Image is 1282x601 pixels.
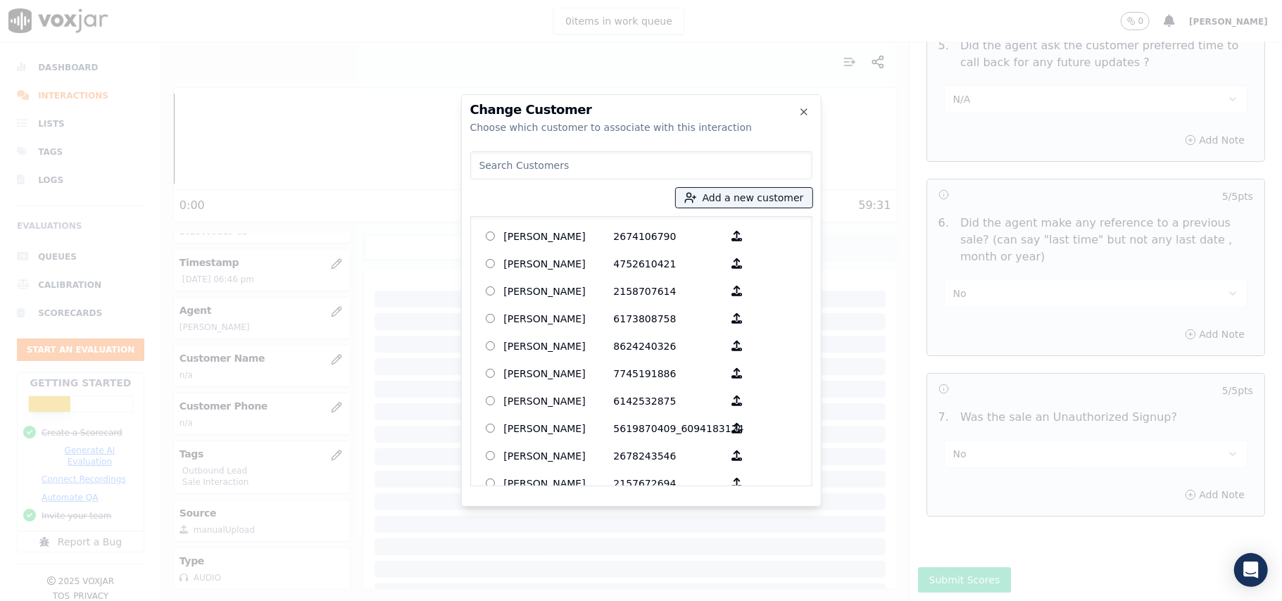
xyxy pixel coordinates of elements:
div: Choose which customer to associate with this interaction [470,120,812,134]
input: [PERSON_NAME] 2157672694 [486,479,495,488]
p: [PERSON_NAME] [504,225,614,247]
button: [PERSON_NAME] 4752610421 [724,253,751,274]
p: 7745191886 [614,362,724,384]
button: [PERSON_NAME] 6142532875 [724,390,751,412]
p: [PERSON_NAME] [504,472,614,494]
p: [PERSON_NAME] [504,362,614,384]
button: Add a new customer [676,188,812,208]
input: [PERSON_NAME] 5619870409_6094183124 [486,424,495,433]
p: 2158707614 [614,280,724,302]
p: [PERSON_NAME] [504,308,614,329]
input: [PERSON_NAME] 2158707614 [486,286,495,296]
button: [PERSON_NAME] 2158707614 [724,280,751,302]
p: [PERSON_NAME] [504,280,614,302]
button: [PERSON_NAME] 2678243546 [724,445,751,467]
input: [PERSON_NAME] 6173808758 [486,314,495,323]
p: 6173808758 [614,308,724,329]
p: 2678243546 [614,445,724,467]
input: [PERSON_NAME] 8624240326 [486,341,495,350]
p: 2157672694 [614,472,724,494]
p: 4752610421 [614,253,724,274]
p: 5619870409_6094183124 [614,417,724,439]
button: [PERSON_NAME] 5619870409_6094183124 [724,417,751,439]
h2: Change Customer [470,103,812,116]
input: [PERSON_NAME] 6142532875 [486,396,495,405]
p: 8624240326 [614,335,724,357]
input: [PERSON_NAME] 7745191886 [486,369,495,378]
p: [PERSON_NAME] [504,445,614,467]
input: [PERSON_NAME] 2678243546 [486,451,495,460]
input: Search Customers [470,151,812,179]
div: Open Intercom Messenger [1234,553,1268,587]
button: [PERSON_NAME] 2157672694 [724,472,751,494]
button: [PERSON_NAME] 8624240326 [724,335,751,357]
p: 6142532875 [614,390,724,412]
button: [PERSON_NAME] 7745191886 [724,362,751,384]
p: [PERSON_NAME] [504,253,614,274]
p: 2674106790 [614,225,724,247]
input: [PERSON_NAME] 4752610421 [486,259,495,268]
p: [PERSON_NAME] [504,417,614,439]
p: [PERSON_NAME] [504,390,614,412]
button: [PERSON_NAME] 6173808758 [724,308,751,329]
p: [PERSON_NAME] [504,335,614,357]
button: [PERSON_NAME] 2674106790 [724,225,751,247]
input: [PERSON_NAME] 2674106790 [486,232,495,241]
